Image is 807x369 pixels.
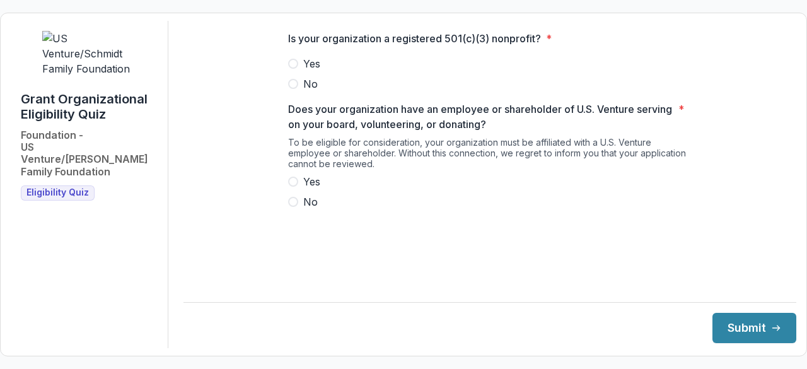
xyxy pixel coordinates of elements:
h1: Grant Organizational Eligibility Quiz [21,91,158,122]
div: To be eligible for consideration, your organization must be affiliated with a U.S. Venture employ... [288,137,692,174]
span: No [303,76,318,91]
span: Yes [303,174,320,189]
h2: Foundation - US Venture/[PERSON_NAME] Family Foundation [21,129,158,178]
p: Is your organization a registered 501(c)(3) nonprofit? [288,31,541,46]
span: No [303,194,318,209]
button: Submit [712,313,796,343]
p: Does your organization have an employee or shareholder of U.S. Venture serving on your board, vol... [288,102,673,132]
span: Yes [303,56,320,71]
span: Eligibility Quiz [26,187,89,198]
img: US Venture/Schmidt Family Foundation [42,31,137,76]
